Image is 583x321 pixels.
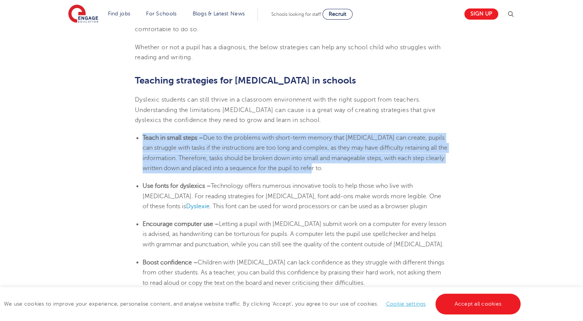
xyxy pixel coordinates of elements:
[323,9,353,20] a: Recruit
[143,134,203,141] b: Teach in small steps –
[68,5,98,24] img: Engage Education
[143,182,441,210] span: Technology offers numerous innovative tools to help those who live with [MEDICAL_DATA]. For readi...
[386,301,426,307] a: Cookie settings
[146,11,176,17] a: For Schools
[135,75,356,86] b: Teaching strategies for [MEDICAL_DATA] in schools
[193,11,245,17] a: Blogs & Latest News
[210,203,427,210] span: . This font can be used for word processors or can be used as a browser plugin
[135,96,435,124] span: Dyslexic students can still thrive in a classroom environment with the right support from teacher...
[143,182,211,189] b: Use fonts for dyslexics –
[215,221,219,227] b: –
[186,203,210,210] a: Dyslexie
[464,8,498,20] a: Sign up
[4,301,523,307] span: We use cookies to improve your experience, personalise content, and analyse website traffic. By c...
[143,221,446,248] span: Letting a pupil with [MEDICAL_DATA] submit work on a computer for every lesson is advised, as han...
[108,11,131,17] a: Find jobs
[143,134,447,172] span: Due to the problems with short-term memory that [MEDICAL_DATA] can create, pupils can struggle wi...
[271,12,321,17] span: Schools looking for staff
[135,44,440,61] span: Whether or not a pupil has a diagnosis, the below strategies can help any school child who strugg...
[329,11,346,17] span: Recruit
[435,294,521,314] a: Accept all cookies
[143,259,444,286] span: Children with [MEDICAL_DATA] can lack confidence as they struggle with different things from othe...
[143,221,213,227] b: Encourage computer use
[143,259,198,266] b: Boost confidence –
